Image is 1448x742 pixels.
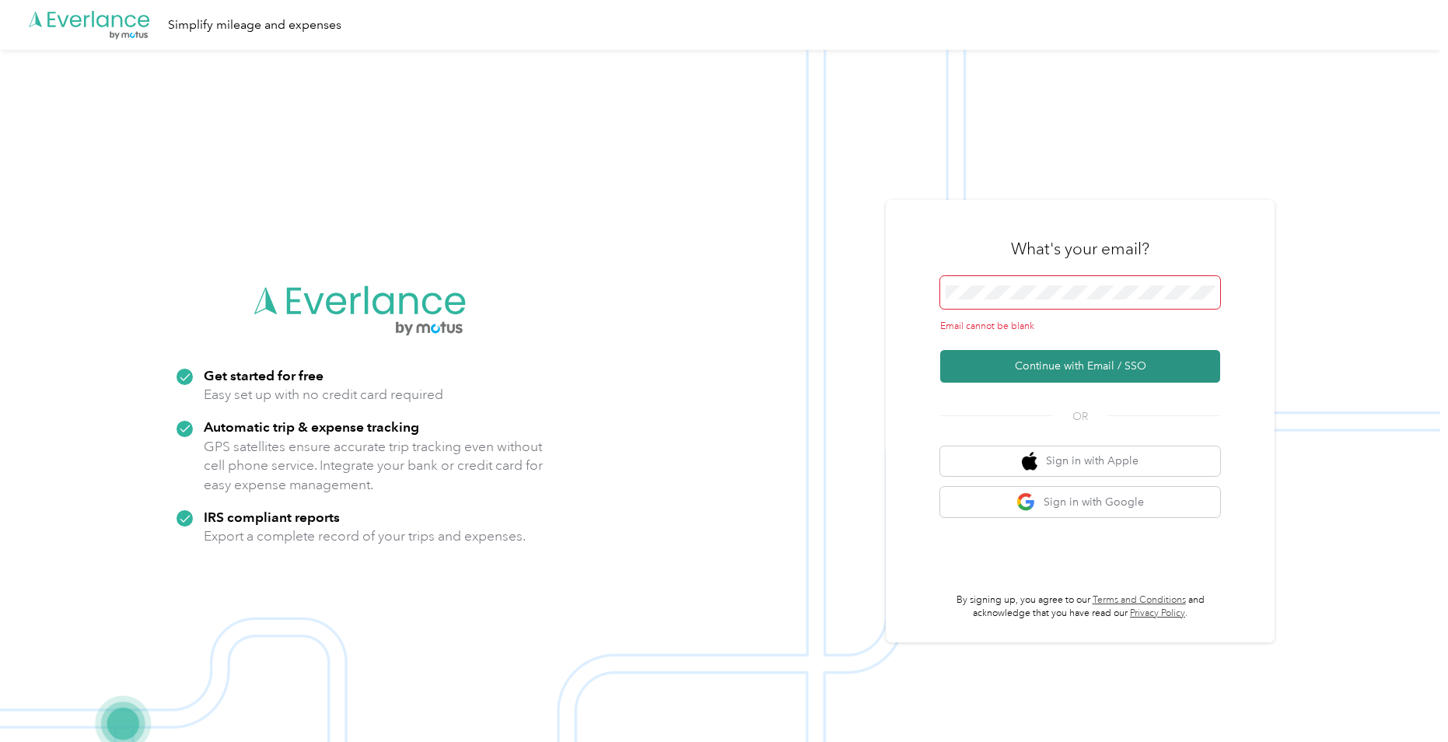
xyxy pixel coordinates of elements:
[1093,594,1186,606] a: Terms and Conditions
[1011,238,1149,260] h3: What's your email?
[940,320,1220,334] div: Email cannot be blank
[940,593,1220,621] p: By signing up, you agree to our and acknowledge that you have read our .
[1016,492,1036,512] img: google logo
[204,527,526,546] p: Export a complete record of your trips and expenses.
[204,437,544,495] p: GPS satellites ensure accurate trip tracking even without cell phone service. Integrate your bank...
[1130,607,1185,619] a: Privacy Policy
[940,446,1220,477] button: apple logoSign in with Apple
[168,16,341,35] div: Simplify mileage and expenses
[1053,408,1107,425] span: OR
[204,418,419,435] strong: Automatic trip & expense tracking
[1022,452,1037,471] img: apple logo
[204,367,324,383] strong: Get started for free
[204,509,340,525] strong: IRS compliant reports
[940,350,1220,383] button: Continue with Email / SSO
[204,385,443,404] p: Easy set up with no credit card required
[940,487,1220,517] button: google logoSign in with Google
